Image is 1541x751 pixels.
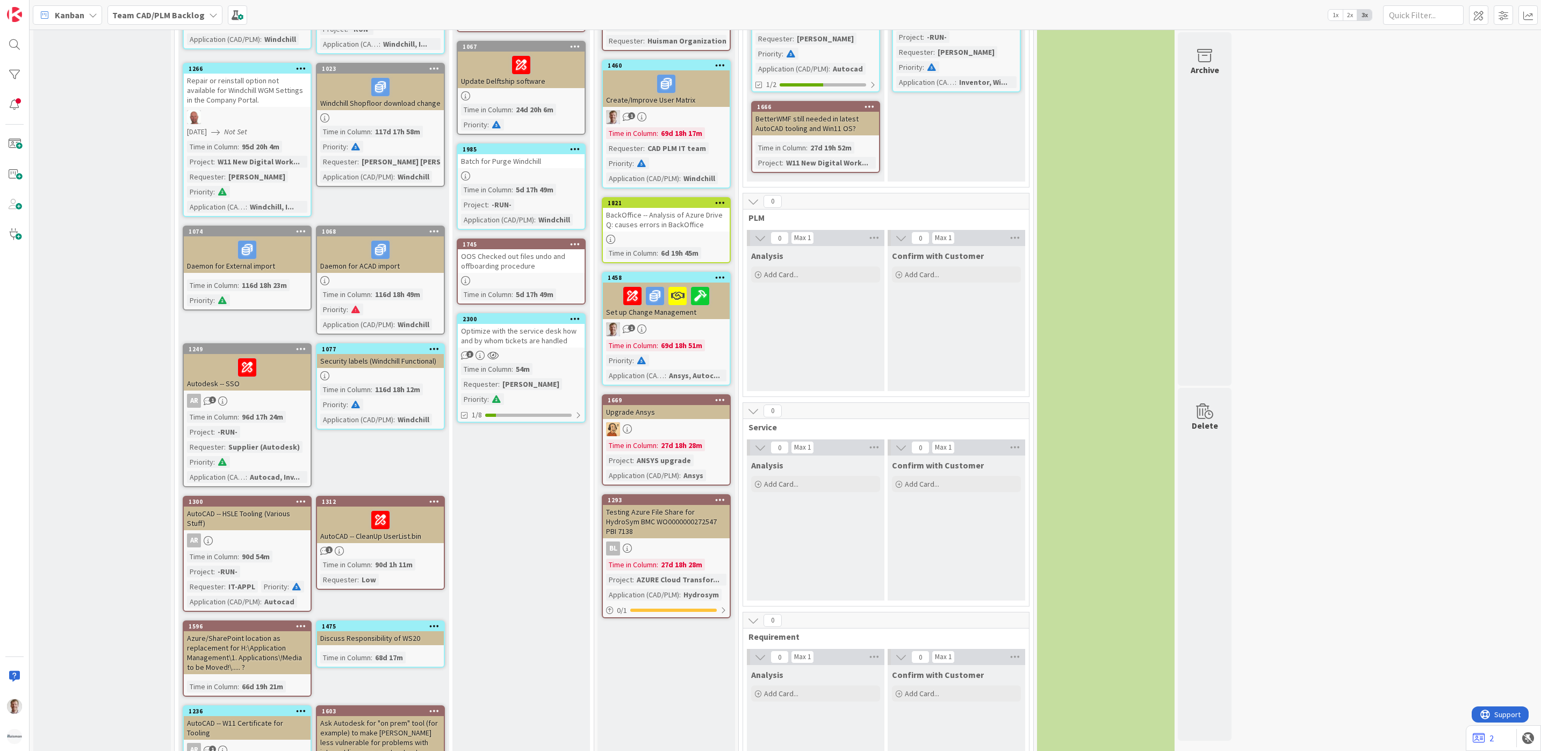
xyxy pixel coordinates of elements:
span: 1 [628,112,635,119]
img: Visit kanbanzone.com [7,7,22,22]
span: 0 [764,195,782,208]
div: Application (CAD/PLM) [606,370,665,381]
div: 5d 17h 49m [513,288,556,300]
div: 1074 [189,228,311,235]
span: 1 [628,324,635,331]
span: : [213,156,215,168]
div: Time in Column [606,127,657,139]
div: 1460Create/Improve User Matrix [603,61,730,107]
span: : [923,31,924,43]
div: Windchill [681,172,718,184]
span: : [657,439,658,451]
div: Requester [187,171,224,183]
div: 1077 [322,345,444,353]
div: 1666BetterWMF still needed in latest AutoCAD tooling and Win11 OS? [752,102,879,135]
div: 1745OOS Checked out files undo and offboarding procedure [458,240,585,273]
span: : [643,142,645,154]
div: AR [184,533,311,547]
div: Max 1 [935,235,952,241]
div: BL [603,541,730,555]
div: 1068 [317,227,444,236]
div: Application (CAD/PLM) [606,172,679,184]
div: Autodesk -- SSO [184,354,311,391]
div: Time in Column [320,126,371,138]
span: : [237,411,239,423]
div: Time in Column [606,439,657,451]
span: Analysis [751,460,783,471]
div: 1596 [184,622,311,631]
div: 1249Autodesk -- SSO [184,344,311,391]
span: Confirm with Customer [892,250,984,261]
span: Confirm with Customer [892,460,984,471]
div: 95d 20h 4m [239,141,282,153]
span: : [213,456,215,468]
div: Priority [320,399,347,410]
div: 116d 18h 12m [372,384,423,395]
span: : [657,559,658,571]
div: Security labels (Windchill Functional) [317,354,444,368]
span: : [512,104,513,115]
div: 1067 [458,42,585,52]
span: : [371,559,372,571]
div: [PERSON_NAME] [PERSON_NAME] [359,156,480,168]
div: 1023 [317,64,444,74]
div: Requester [896,46,933,58]
div: 1666 [757,103,879,111]
span: : [679,470,681,481]
div: RK [184,110,311,124]
span: : [782,157,783,169]
img: BO [606,322,620,336]
div: Project [896,31,923,43]
div: Time in Column [606,559,657,571]
i: Not Set [224,127,247,136]
div: 90d 1h 11m [372,559,415,571]
div: Priority [187,186,213,198]
div: OOS Checked out files undo and offboarding procedure [458,249,585,273]
div: Batch for Purge Windchill [458,154,585,168]
span: : [632,355,634,366]
span: : [246,471,247,483]
div: Daemon for External import [184,236,311,273]
span: 0 [770,232,789,244]
div: Application (CAD/PLM) [320,319,393,330]
span: : [487,199,489,211]
div: Priority [187,294,213,306]
div: 1249 [189,345,311,353]
img: RH [606,422,620,436]
div: Priority [606,157,632,169]
img: BO [606,110,620,124]
span: : [246,201,247,213]
span: : [260,33,262,45]
div: 1669 [603,395,730,405]
div: AR [187,394,201,408]
div: Time in Column [320,559,371,571]
span: Add Card... [764,689,798,698]
span: 0 [770,441,789,454]
span: : [923,61,924,73]
span: 3 [466,351,473,358]
div: Time in Column [461,288,512,300]
div: Time in Column [461,104,512,115]
div: 1475Discuss Responsibility of WS20 [317,622,444,645]
div: 1745 [458,240,585,249]
div: 1300 [189,498,311,506]
span: : [213,294,215,306]
div: CAD PLM IT team [645,142,709,154]
span: : [933,46,935,58]
div: 2300 [458,314,585,324]
div: 1023Windchill Shopfloor download change [317,64,444,110]
div: 1300AutoCAD -- HSLE Tooling (Various Stuff) [184,497,311,530]
span: : [347,304,348,315]
span: : [657,127,658,139]
div: Application (CAD/PLM) [755,63,829,75]
div: 1821BackOffice -- Analysis of Azure Drive Q: causes errors in BackOffice [603,198,730,232]
div: 1821 [608,199,730,207]
div: 1249 [184,344,311,354]
div: Time in Column [606,340,657,351]
img: avatar [7,729,22,744]
div: 1312 [322,498,444,506]
a: 2 [1473,732,1494,745]
span: : [224,441,226,453]
span: : [213,426,215,438]
span: : [393,171,395,183]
